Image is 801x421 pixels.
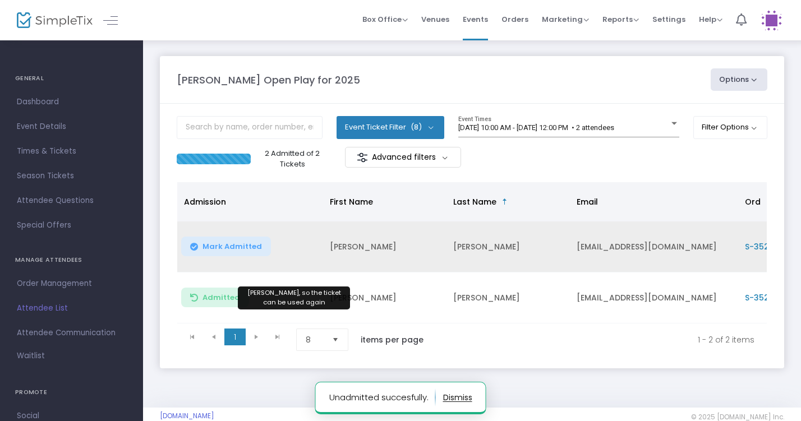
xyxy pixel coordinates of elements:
span: Attendee Questions [17,193,126,208]
button: Admitted[PERSON_NAME], so the ticket can be used again [181,288,249,307]
span: [DATE] 10:00 AM - [DATE] 12:00 PM • 2 attendees [458,123,614,132]
m-panel-title: [PERSON_NAME] Open Play for 2025 [177,72,360,87]
p: Unadmitted succesfully. [329,388,436,406]
img: filter [357,152,368,163]
span: Order Management [17,276,126,291]
span: Venues [421,5,449,34]
span: Mark Admitted [202,242,262,251]
button: Options [711,68,768,91]
td: [PERSON_NAME] [323,221,446,272]
kendo-pager-info: 1 - 2 of 2 items [447,329,754,351]
span: Email [577,196,598,207]
span: Box Office [362,14,408,25]
span: First Name [330,196,373,207]
td: [PERSON_NAME] [323,272,446,323]
span: Settings [652,5,685,34]
span: Admission [184,196,226,207]
p: 2 Admitted of 2 Tickets [255,148,330,170]
td: [EMAIL_ADDRESS][DOMAIN_NAME] [570,272,738,323]
button: Select [328,329,343,350]
h4: PROMOTE [15,381,128,404]
span: Reports [602,14,639,25]
a: [DOMAIN_NAME] [160,411,214,420]
span: Season Tickets [17,169,126,183]
input: Search by name, order number, email, ip address [177,116,323,139]
h4: GENERAL [15,67,128,90]
span: Admitted [202,293,240,302]
span: Events [463,5,488,34]
td: [EMAIL_ADDRESS][DOMAIN_NAME] [570,221,738,272]
span: (8) [411,123,422,132]
span: Attendee List [17,301,126,316]
span: Last Name [453,196,496,207]
span: Page 1 [224,329,246,345]
span: Orders [501,5,528,34]
button: Mark Admitted [181,237,271,256]
span: 8 [306,334,323,345]
div: [PERSON_NAME], so the ticket can be used again [238,286,350,309]
span: Help [699,14,722,25]
td: [PERSON_NAME] [446,221,570,272]
span: Attendee Communication [17,326,126,340]
h4: MANAGE ATTENDEES [15,249,128,271]
button: dismiss [443,388,472,406]
span: Event Details [17,119,126,134]
m-button: Advanced filters [345,147,461,168]
label: items per page [361,334,423,345]
span: Sortable [500,197,509,206]
span: Waitlist [17,350,45,362]
span: Dashboard [17,95,126,109]
button: Filter Options [693,116,768,138]
span: Times & Tickets [17,144,126,159]
button: Event Ticket Filter(8) [337,116,444,138]
span: Special Offers [17,218,126,233]
td: [PERSON_NAME] [446,272,570,323]
div: Data table [177,182,767,323]
span: Order ID [745,196,779,207]
span: Marketing [542,14,589,25]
